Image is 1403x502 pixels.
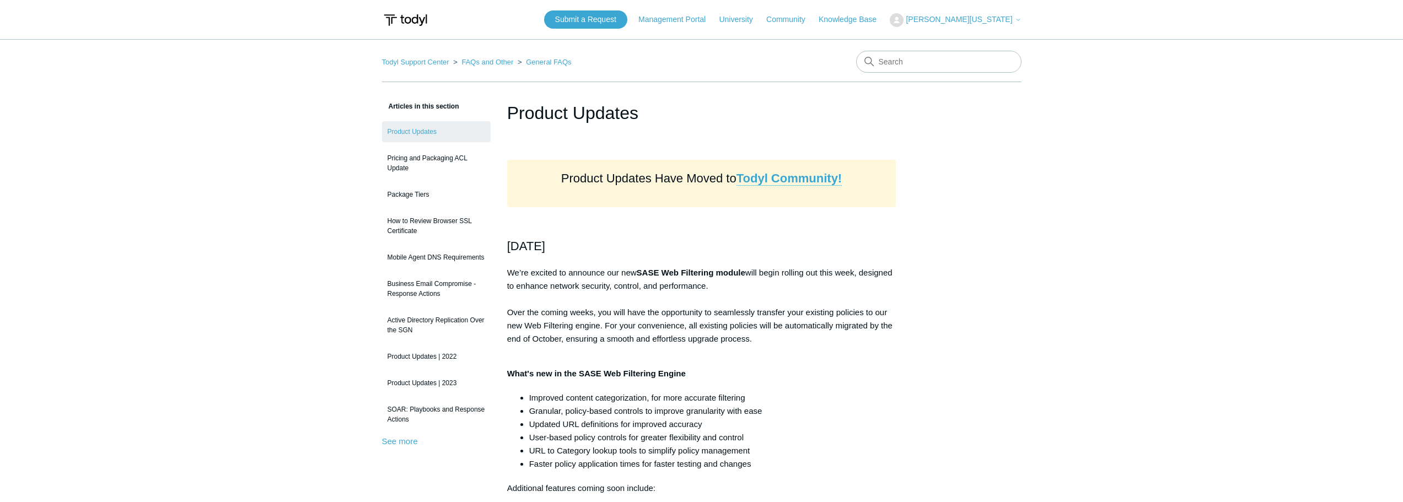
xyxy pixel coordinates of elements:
a: Product Updates | 2022 [382,346,491,367]
li: General FAQs [515,58,572,66]
span: Articles in this section [382,102,459,110]
li: URL to Category lookup tools to simplify policy management [529,444,896,457]
a: Management Portal [638,14,717,25]
a: How to Review Browser SSL Certificate [382,210,491,241]
h2: Product Updates Have Moved to [516,169,888,188]
a: See more [382,436,418,446]
a: General FAQs [526,58,571,66]
p: We’re excited to announce our new will begin rolling out this week, designed to enhance network s... [507,266,896,346]
span: [PERSON_NAME][US_STATE] [906,15,1012,24]
a: Submit a Request [544,10,627,29]
li: Granular, policy-based controls to improve granularity with ease [529,404,896,418]
li: Todyl Support Center [382,58,451,66]
a: Pricing and Packaging ACL Update [382,148,491,179]
a: Product Updates [382,121,491,142]
a: Business Email Compromise - Response Actions [382,273,491,304]
a: Product Updates | 2023 [382,373,491,393]
img: Todyl Support Center Help Center home page [382,10,429,30]
a: FAQs and Other [461,58,513,66]
a: Todyl Support Center [382,58,449,66]
strong: What's new in the SASE Web Filtering Engine [507,369,686,378]
strong: Todyl Community! [737,171,842,185]
a: Knowledge Base [819,14,888,25]
button: [PERSON_NAME][US_STATE] [890,13,1021,27]
li: Updated URL definitions for improved accuracy [529,418,896,431]
p: Additional features coming soon include: [507,482,896,495]
li: FAQs and Other [451,58,515,66]
strong: SASE Web Filtering module [637,268,745,277]
input: Search [856,51,1022,73]
h1: Product Updates [507,100,896,126]
li: User-based policy controls for greater flexibility and control [529,431,896,444]
a: Package Tiers [382,184,491,205]
a: SOAR: Playbooks and Response Actions [382,399,491,430]
a: Community [766,14,816,25]
a: Todyl Community! [737,171,842,186]
a: University [719,14,764,25]
li: Faster policy application times for faster testing and changes [529,457,896,471]
h2: [DATE] [507,236,896,256]
li: Improved content categorization, for more accurate filtering [529,391,896,404]
a: Active Directory Replication Over the SGN [382,310,491,341]
a: Mobile Agent DNS Requirements [382,247,491,268]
